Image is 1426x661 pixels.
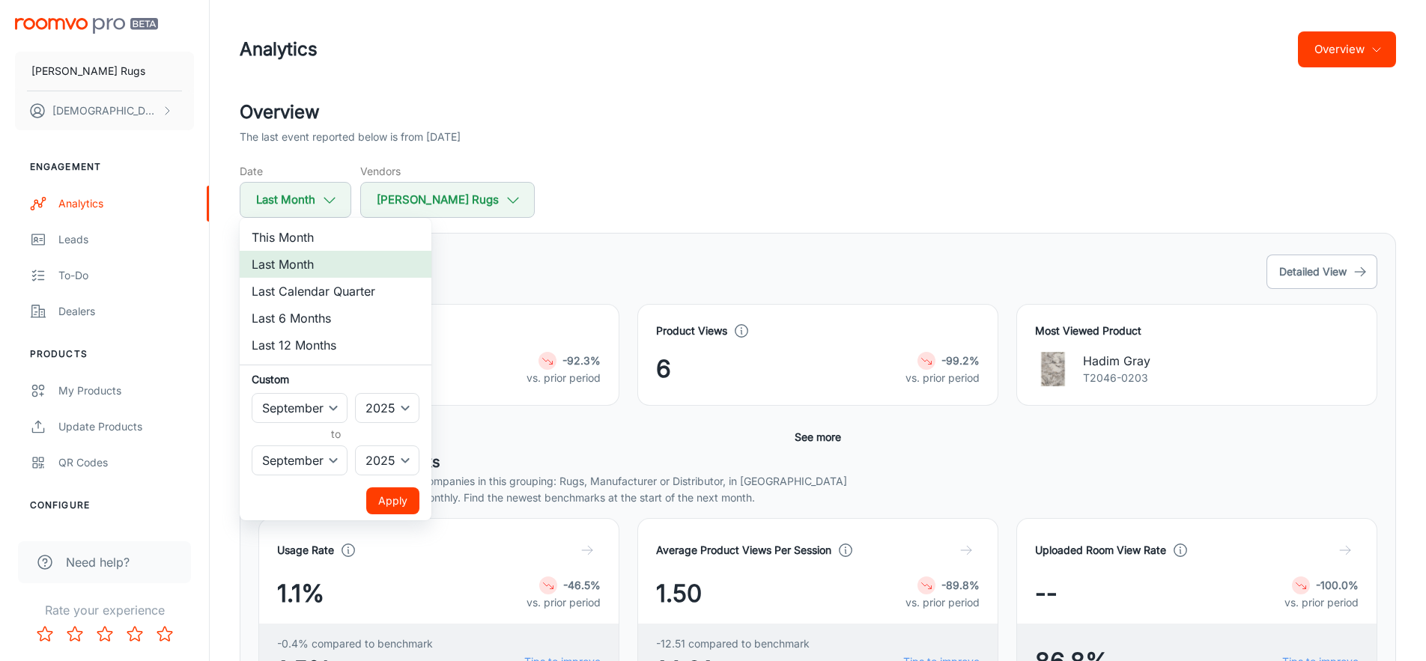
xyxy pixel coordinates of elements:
[255,426,416,442] h6: to
[366,487,419,514] button: Apply
[252,371,419,387] h6: Custom
[240,224,431,251] li: This Month
[240,251,431,278] li: Last Month
[240,332,431,359] li: Last 12 Months
[240,278,431,305] li: Last Calendar Quarter
[240,305,431,332] li: Last 6 Months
